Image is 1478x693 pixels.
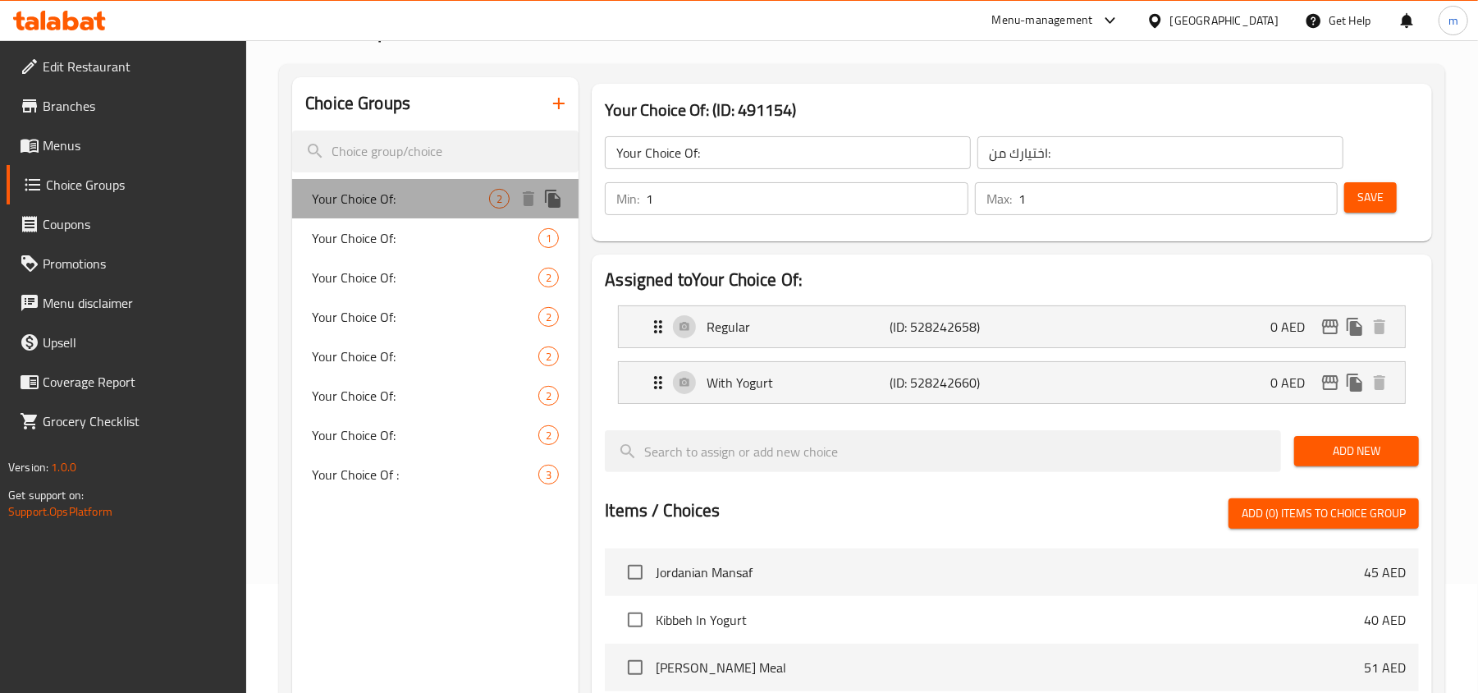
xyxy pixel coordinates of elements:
span: 1 [539,231,558,246]
button: Save [1344,182,1397,213]
span: Add New [1307,441,1406,461]
h3: Your Choice Of: (ID: 491154) [605,97,1419,123]
p: Min: [616,189,639,209]
button: Add (0) items to choice group [1229,498,1419,529]
div: Expand [619,362,1405,403]
span: 2 [539,388,558,404]
span: Your Choice Of: [312,189,489,209]
div: Choices [538,425,559,445]
a: Edit Restaurant [7,47,247,86]
p: (ID: 528242660) [890,373,1013,392]
a: Grocery Checklist [7,402,247,441]
a: Choice Groups [7,165,247,204]
span: Promotions [43,254,234,273]
button: Add New [1294,436,1419,466]
h2: Items / Choices [605,498,720,523]
span: Menu disclaimer [43,293,234,313]
div: Choices [538,268,559,287]
a: Upsell [7,323,247,362]
button: delete [1367,370,1392,395]
p: 0 AED [1270,317,1318,337]
li: Expand [605,355,1419,411]
div: Your Choice Of:2 [292,376,579,415]
span: m [1448,11,1458,30]
div: Choices [489,189,510,209]
span: Select choice [618,603,652,637]
a: Support.OpsPlatform [8,501,112,522]
button: edit [1318,314,1343,339]
span: Menus [43,135,234,155]
span: Jordanian Mansaf [656,562,1364,582]
span: Get support on: [8,484,84,506]
span: Select choice [618,555,652,590]
button: duplicate [1343,370,1367,395]
span: Select choice [618,650,652,685]
input: search [292,131,579,172]
span: Upsell [43,333,234,352]
button: delete [1367,314,1392,339]
div: Your Choice Of:2 [292,415,579,455]
span: 2 [539,310,558,325]
button: duplicate [1343,314,1367,339]
h2: Choice Groups [305,91,410,116]
span: Edit Restaurant [43,57,234,76]
a: Coverage Report [7,362,247,402]
span: Your Choice Of: [312,386,538,406]
button: delete [516,186,541,211]
li: Expand [605,299,1419,355]
div: Your Choice Of :3 [292,455,579,494]
span: [PERSON_NAME] Meal [656,658,1364,677]
span: Your Choice Of: [312,268,538,287]
span: Your Choice Of: [312,228,538,248]
span: Grocery Checklist [43,411,234,431]
p: With Yogurt [707,373,890,392]
a: Menu disclaimer [7,283,247,323]
div: Your Choice Of:2 [292,258,579,297]
span: Branches [43,96,234,116]
span: Version: [8,457,48,478]
span: Your Choice Of: [312,346,538,366]
span: 2 [539,349,558,365]
div: Your Choice Of:2deleteduplicate [292,179,579,218]
a: Coupons [7,204,247,244]
span: 2 [539,428,558,443]
span: Your Choice Of: [312,307,538,327]
a: Promotions [7,244,247,283]
span: Save [1357,187,1384,208]
a: Menus [7,126,247,165]
span: 3 [539,467,558,483]
span: 2 [539,270,558,286]
span: 2 [490,191,509,207]
a: Branches [7,86,247,126]
div: Menu-management [992,11,1093,30]
p: 40 AED [1364,610,1406,630]
span: Add (0) items to choice group [1242,503,1406,524]
div: [GEOGRAPHIC_DATA] [1170,11,1279,30]
input: search [605,430,1281,472]
span: Kibbeh In Yogurt [656,610,1364,630]
p: Regular [707,317,890,337]
p: Max: [986,189,1012,209]
span: 1.0.0 [51,457,76,478]
button: duplicate [541,186,565,211]
div: Your Choice Of:2 [292,297,579,337]
span: Your Choice Of: [312,425,538,445]
div: Choices [538,386,559,406]
h2: Assigned to Your Choice Of: [605,268,1419,292]
div: Choices [538,346,559,366]
div: Choices [538,307,559,327]
span: Choice Groups [46,175,234,195]
div: Expand [619,306,1405,347]
div: Your Choice Of:1 [292,218,579,258]
span: Coverage Report [43,372,234,392]
div: Choices [538,228,559,248]
span: Your Choice Of : [312,465,538,484]
div: Choices [538,465,559,484]
p: (ID: 528242658) [890,317,1013,337]
p: 51 AED [1364,658,1406,677]
div: Your Choice Of:2 [292,337,579,376]
button: edit [1318,370,1343,395]
p: 0 AED [1270,373,1318,392]
p: 45 AED [1364,562,1406,582]
span: Coupons [43,214,234,234]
